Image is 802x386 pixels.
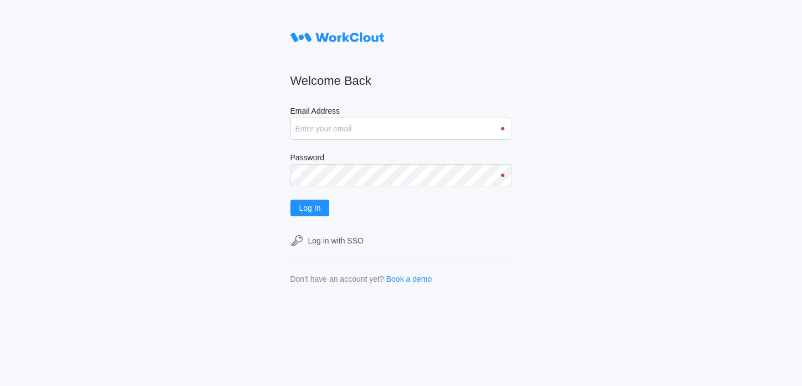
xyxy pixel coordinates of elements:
[290,118,512,140] input: Enter your email
[299,204,321,212] span: Log In
[290,153,512,164] label: Password
[290,234,512,247] a: Log in with SSO
[290,275,384,283] div: Don't have an account yet?
[290,106,512,118] label: Email Address
[290,200,330,216] button: Log In
[290,73,512,89] h2: Welcome Back
[308,236,364,245] div: Log in with SSO
[386,275,432,283] a: Book a demo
